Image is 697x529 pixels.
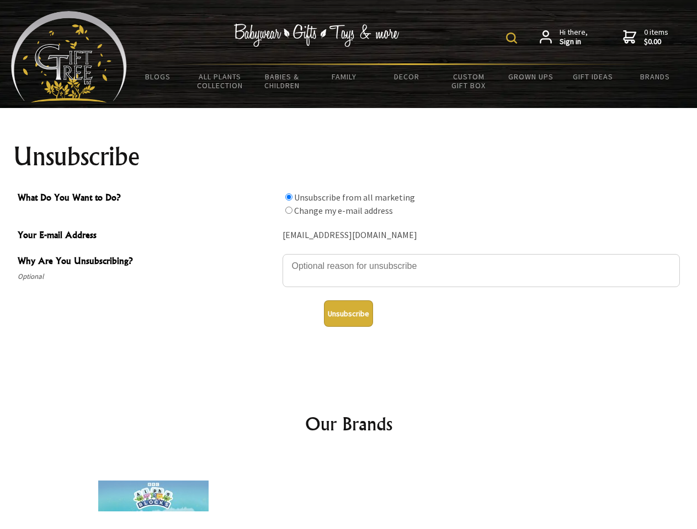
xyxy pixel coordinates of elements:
[623,28,668,47] a: 0 items$0.00
[624,65,687,88] a: Brands
[560,28,588,47] span: Hi there,
[234,24,400,47] img: Babywear - Gifts - Toys & more
[324,300,373,327] button: Unsubscribe
[18,254,277,270] span: Why Are You Unsubscribing?
[285,193,292,201] input: What Do You Want to Do?
[251,65,313,97] a: Babies & Children
[189,65,252,97] a: All Plants Collection
[283,227,680,244] div: [EMAIL_ADDRESS][DOMAIN_NAME]
[506,33,517,44] img: product search
[18,191,277,207] span: What Do You Want to Do?
[294,205,393,216] label: Change my e-mail address
[375,65,438,88] a: Decor
[562,65,624,88] a: Gift Ideas
[18,228,277,244] span: Your E-mail Address
[540,28,588,47] a: Hi there,Sign in
[127,65,189,88] a: BLOGS
[18,270,277,283] span: Optional
[22,411,675,437] h2: Our Brands
[294,192,415,203] label: Unsubscribe from all marketing
[560,37,588,47] strong: Sign in
[313,65,376,88] a: Family
[499,65,562,88] a: Grown Ups
[644,37,668,47] strong: $0.00
[438,65,500,97] a: Custom Gift Box
[11,11,127,102] img: Babyware - Gifts - Toys and more...
[283,254,680,287] textarea: Why Are You Unsubscribing?
[13,143,684,170] h1: Unsubscribe
[285,207,292,214] input: What Do You Want to Do?
[644,27,668,47] span: 0 items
